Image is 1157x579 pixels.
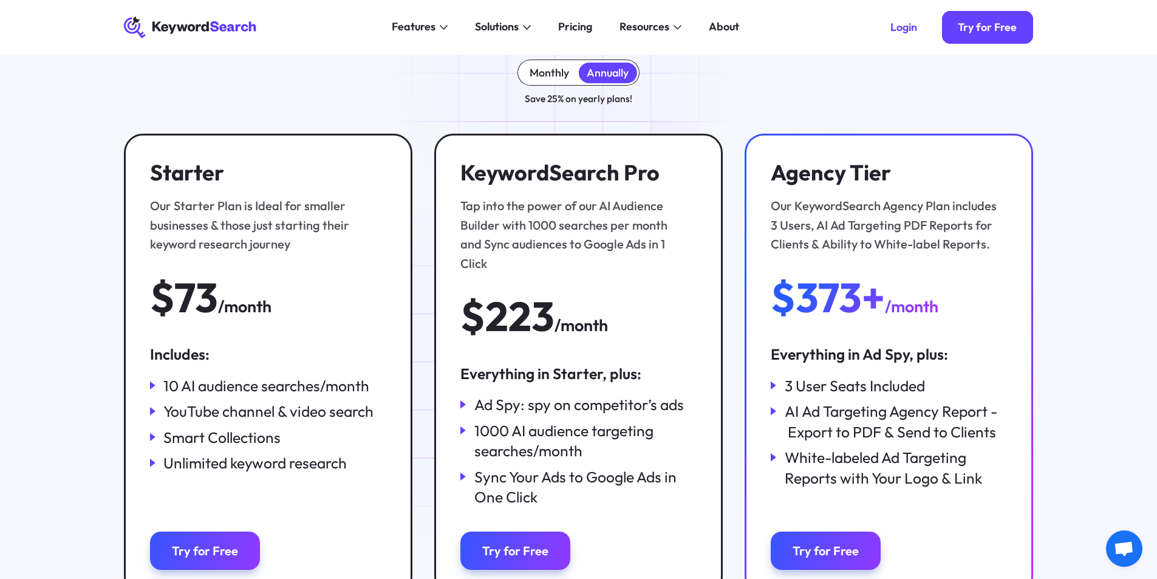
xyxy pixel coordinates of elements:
div: White-labeled Ad Targeting Reports with Your Logo & Link [785,447,1007,488]
div: YouTube channel & video search [163,401,374,422]
a: Try for Free [460,532,570,570]
div: Smart Collections [163,427,281,448]
div: Unlimited keyword research [163,453,347,473]
div: Sync Your Ads to Google Ads in One Click [474,467,697,507]
div: /month [885,294,938,320]
h3: Agency Tier [771,160,1000,186]
div: Features [392,19,435,35]
a: About [701,16,748,38]
div: Try for Free [482,543,548,558]
div: Everything in Ad Spy, plus: [771,344,1007,365]
div: About [709,19,739,35]
div: Try for Free [793,543,859,558]
div: Save 25% on yearly plans! [525,91,632,106]
div: $73 [150,276,218,319]
a: Try for Free [771,532,881,570]
a: Try for Free [150,532,260,570]
div: Monthly [530,66,569,80]
div: Open chat [1106,530,1142,567]
div: /month [218,294,271,320]
div: 3 User Seats Included [785,375,925,396]
h3: KeywordSearch Pro [460,160,689,186]
h3: Starter [150,160,379,186]
div: Everything in Starter, plus: [460,363,697,384]
div: 1000 AI audience targeting searches/month [474,420,697,461]
div: Try for Free [172,543,238,558]
div: AI Ad Targeting Agency Report - Export to PDF & Send to Clients [785,401,1007,442]
div: Pricing [558,19,592,35]
div: 10 AI audience searches/month [163,375,369,396]
div: Login [890,21,917,34]
div: Try for Free [958,21,1017,34]
div: /month [555,313,608,338]
div: Our KeywordSearch Agency Plan includes 3 Users, AI Ad Targeting PDF Reports for Clients & Ability... [771,196,1000,253]
a: Try for Free [942,11,1034,44]
div: Annually [587,66,629,80]
div: Includes: [150,344,386,365]
div: Solutions [475,19,519,35]
div: Tap into the power of our AI Audience Builder with 1000 searches per month and Sync audiences to ... [460,196,689,273]
div: Resources [619,19,669,35]
div: $223 [460,295,555,338]
div: $373+ [771,276,885,319]
div: Our Starter Plan is Ideal for smaller businesses & those just starting their keyword research jou... [150,196,379,253]
a: Login [874,11,933,44]
div: Ad Spy: spy on competitor’s ads [474,394,684,415]
a: Pricing [550,16,601,38]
